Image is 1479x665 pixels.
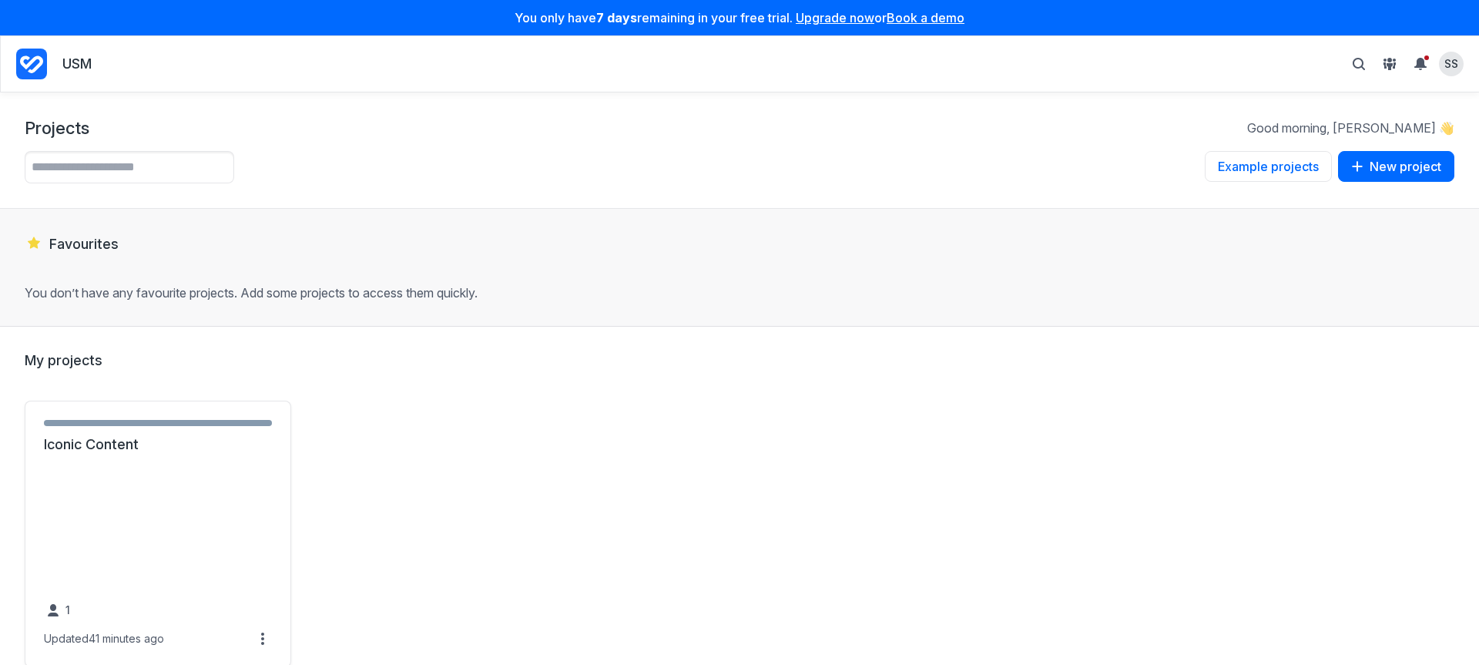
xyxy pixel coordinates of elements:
[25,284,1454,301] p: You don’t have any favourite projects. Add some projects to access them quickly.
[1338,151,1454,182] button: New project
[62,55,92,74] p: USM
[596,10,637,25] strong: 7 days
[887,10,964,25] a: Book a demo
[44,632,164,646] div: Updated 41 minutes ago
[796,10,874,25] a: Upgrade now
[25,233,1454,254] h2: Favourites
[1377,52,1402,76] button: View People & Groups
[1338,151,1454,183] a: New project
[1408,52,1439,76] summary: View Notifications
[1439,52,1464,76] summary: View profile menu
[1205,151,1332,182] button: Example projects
[1444,56,1458,71] span: SS
[1247,119,1454,136] p: Good morning, [PERSON_NAME] 👋
[25,117,89,139] h1: Projects
[1347,52,1371,76] button: Toggle search bar
[44,601,73,620] a: 1
[16,45,47,82] a: Project Dashboard
[9,9,1470,26] p: You only have remaining in your free trial. or
[25,351,1454,370] h2: My projects
[44,435,272,454] a: Iconic Content
[1205,151,1332,183] a: Example projects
